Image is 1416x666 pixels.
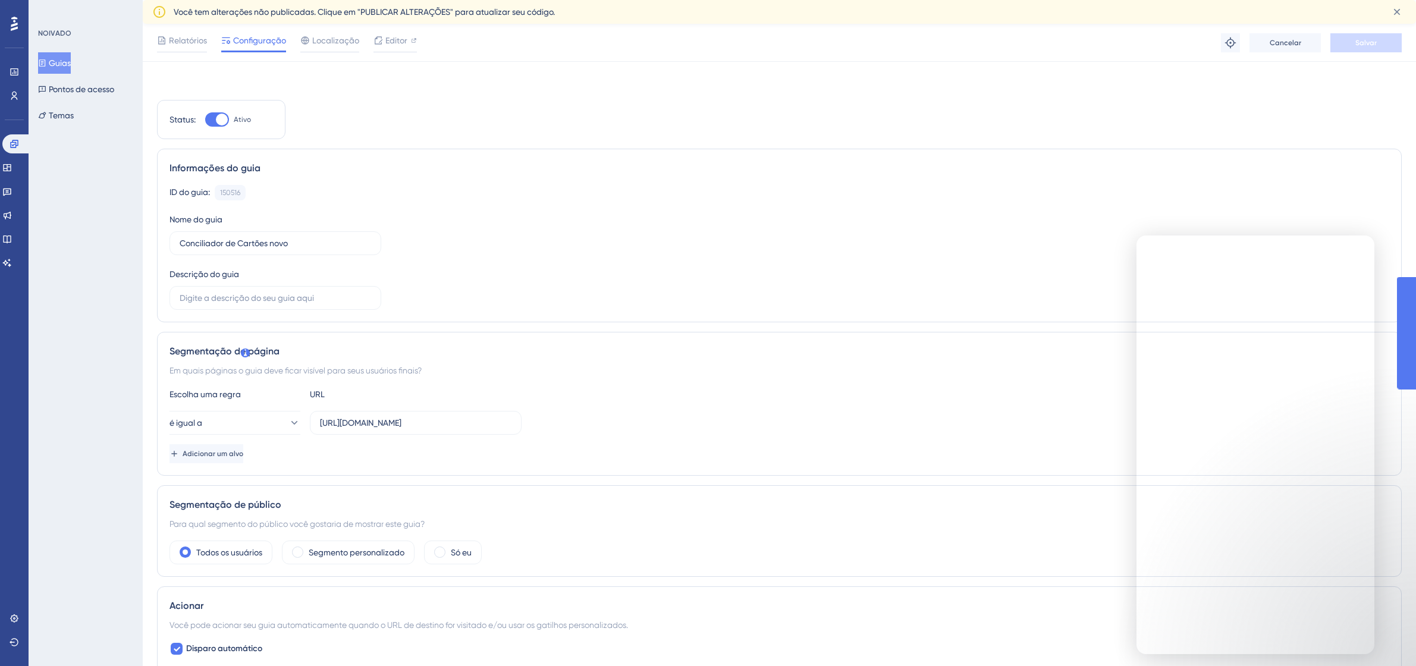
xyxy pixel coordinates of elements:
button: Temas [38,105,74,126]
input: seusite.com/caminho [320,416,511,429]
input: Digite a descrição do seu guia aqui [180,291,371,304]
font: Informações do guia [169,162,260,174]
font: Acionar [169,600,203,611]
font: Todos os usuários [196,548,262,557]
input: Digite o nome do seu guia aqui [180,237,371,250]
font: Você tem alterações não publicadas. Clique em "PUBLICAR ALTERAÇÕES" para atualizar seu código. [174,7,555,17]
font: Para qual segmento do público você gostaria de mostrar este guia? [169,519,425,529]
iframe: Chat ao vivo do Intercom [1136,235,1374,654]
button: Pontos de acesso [38,78,114,100]
font: Salvar [1355,39,1377,47]
font: Configuração [233,36,286,45]
font: Status: [169,115,196,124]
font: Você pode acionar seu guia automaticamente quando o URL de destino for visitado e/ou usar os gati... [169,620,628,630]
font: Disparo automático [186,643,262,654]
font: Adicionar um alvo [183,450,243,458]
font: Pontos de acesso [49,84,114,94]
font: Segmento personalizado [309,548,404,557]
button: é igual a [169,411,300,435]
font: Em quais páginas o guia deve ficar visível para seus usuários finais? [169,366,422,375]
font: 150516 [220,189,240,197]
font: Segmentação de público [169,499,281,510]
font: Nome do guia [169,215,222,224]
font: Escolha uma regra [169,389,241,399]
font: Editor [385,36,407,45]
font: Ativo [234,115,251,124]
font: Segmentação de página [169,345,280,357]
font: Localização [312,36,359,45]
button: Salvar [1330,33,1402,52]
font: Descrição do guia [169,269,239,279]
font: URL [310,389,325,399]
font: ID do guia: [169,187,210,197]
button: Cancelar [1249,33,1321,52]
button: Guias [38,52,71,74]
font: Relatórios [169,36,207,45]
font: Cancelar [1270,39,1301,47]
font: Temas [49,111,74,120]
font: Guias [49,58,71,68]
button: Adicionar um alvo [169,444,243,463]
iframe: Iniciador do Assistente de IA do UserGuiding [1366,619,1402,655]
font: Só eu [451,548,472,557]
font: NOIVADO [38,29,71,37]
font: é igual a [169,418,202,428]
